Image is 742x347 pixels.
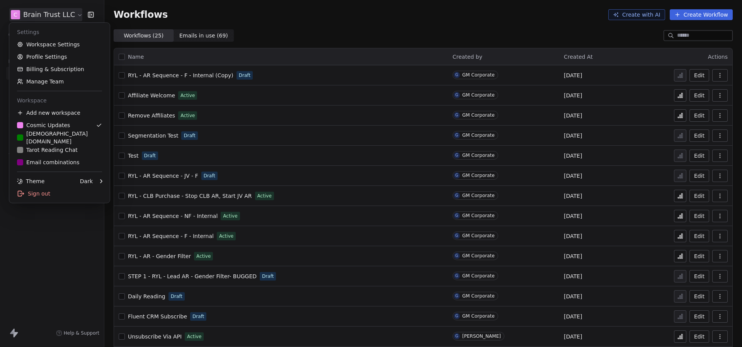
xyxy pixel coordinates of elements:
div: Tarot Reading Chat [17,146,78,154]
a: Profile Settings [12,51,107,63]
div: Theme [17,177,44,185]
div: Cosmic Updates [17,121,70,129]
a: Manage Team [12,75,107,88]
div: Settings [12,26,107,38]
div: Dark [80,177,93,185]
div: Add new workspace [12,107,107,119]
div: Sign out [12,187,107,200]
a: Billing & Subscription [12,63,107,75]
div: Workspace [12,94,107,107]
a: Workspace Settings [12,38,107,51]
div: Email combinations [17,158,80,166]
div: [DEMOGRAPHIC_DATA][DOMAIN_NAME] [17,130,102,145]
